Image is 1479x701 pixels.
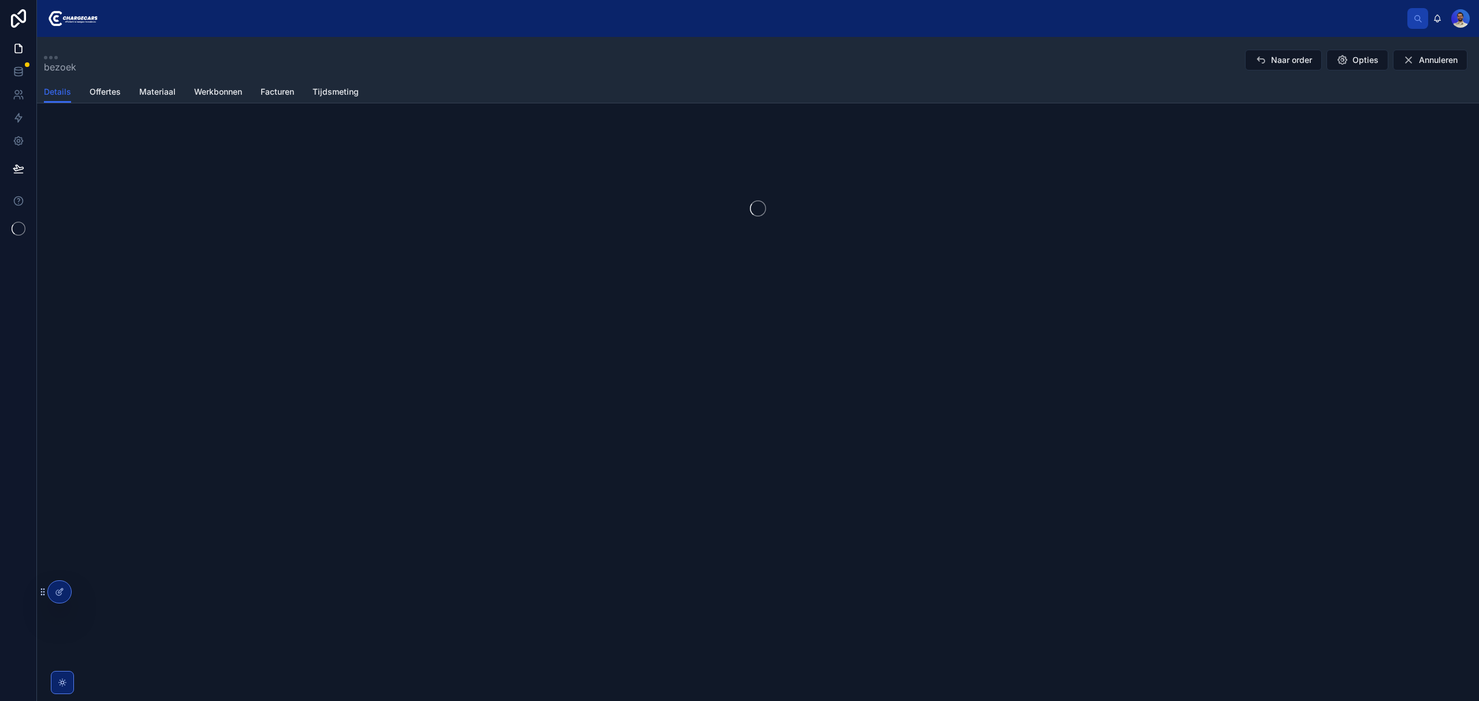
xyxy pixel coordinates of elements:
a: Facturen [261,81,294,105]
a: Werkbonnen [194,81,242,105]
div: scrollable content [107,16,1407,21]
span: Werkbonnen [194,86,242,98]
button: Naar order [1245,50,1322,70]
a: Details [44,81,71,103]
span: Annuleren [1419,54,1458,66]
span: bezoek [44,60,76,74]
img: App logo [46,9,98,28]
span: Facturen [261,86,294,98]
span: Materiaal [139,86,176,98]
a: Offertes [90,81,121,105]
span: Offertes [90,86,121,98]
a: Materiaal [139,81,176,105]
span: Details [44,86,71,98]
a: Tijdsmeting [313,81,359,105]
span: Naar order [1271,54,1312,66]
button: Annuleren [1393,50,1467,70]
button: Opties [1326,50,1388,70]
span: Opties [1352,54,1378,66]
span: Tijdsmeting [313,86,359,98]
